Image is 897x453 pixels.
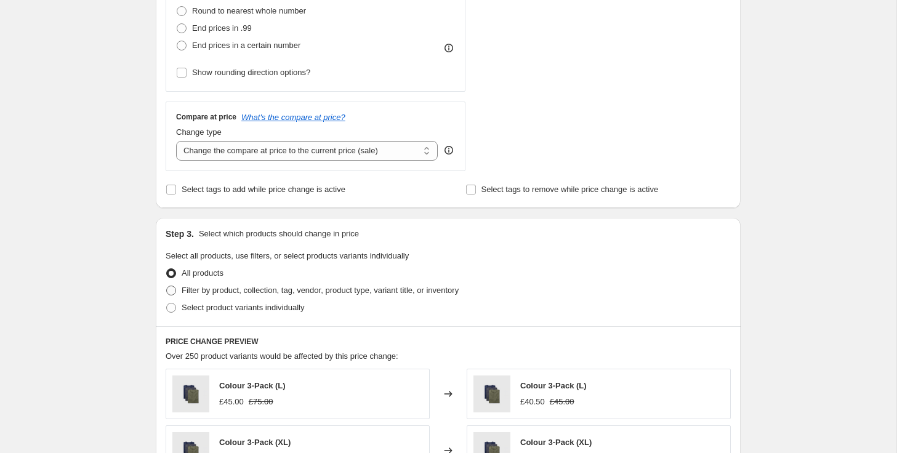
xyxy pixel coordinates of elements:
span: Filter by product, collection, tag, vendor, product type, variant title, or inventory [182,286,459,295]
span: Colour 3-Pack (XL) [219,438,291,447]
span: Show rounding direction options? [192,68,310,77]
span: Select tags to remove while price change is active [481,185,659,194]
span: Colour 3-Pack (L) [219,381,286,390]
span: End prices in a certain number [192,41,300,50]
span: Colour 3-Pack (XL) [520,438,592,447]
span: Colour 3-Pack (L) [520,381,587,390]
img: colour3_1_80x.png [473,375,510,412]
h2: Step 3. [166,228,194,240]
div: help [443,144,455,156]
div: £45.00 [219,396,244,408]
span: Select all products, use filters, or select products variants individually [166,251,409,260]
strike: £45.00 [550,396,574,408]
span: End prices in .99 [192,23,252,33]
h6: PRICE CHANGE PREVIEW [166,337,731,347]
span: Over 250 product variants would be affected by this price change: [166,351,398,361]
p: Select which products should change in price [199,228,359,240]
span: Change type [176,127,222,137]
span: Select product variants individually [182,303,304,312]
img: colour3_1_80x.png [172,375,209,412]
strike: £75.00 [249,396,273,408]
button: What's the compare at price? [241,113,345,122]
div: £40.50 [520,396,545,408]
h3: Compare at price [176,112,236,122]
span: Select tags to add while price change is active [182,185,345,194]
span: All products [182,268,223,278]
span: Round to nearest whole number [192,6,306,15]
